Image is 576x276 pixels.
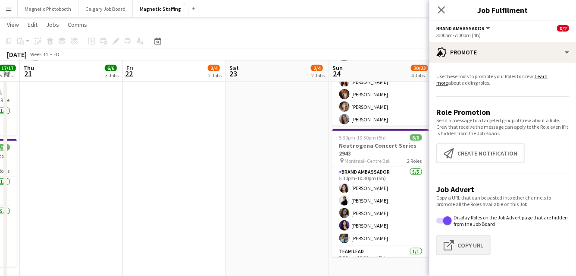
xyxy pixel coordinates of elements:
app-card-role: Brand Ambassador5/55:30pm-10:30pm (5h)[PERSON_NAME][PERSON_NAME][PERSON_NAME][PERSON_NAME][PERSON... [332,167,429,247]
h3: Neutrogena Concert Series 2943 [332,142,429,157]
span: 2 Roles [407,158,422,164]
a: View [3,19,22,30]
button: Magnetic Photobooth [18,0,78,17]
span: Montreal- Centre Bell [345,158,391,164]
span: 24 [331,69,343,79]
span: 6/6 [105,65,117,71]
p: Use these tools to promote your Roles to Crew. about adding roles. [436,73,569,86]
app-job-card: 5:30pm-10:30pm (5h)6/6Neutrogena Concert Series 2943 Montreal- Centre Bell2 RolesBrand Ambassador... [332,129,429,257]
div: 2 Jobs [311,72,325,79]
h3: Job Fulfilment [429,4,576,16]
span: 2/4 [208,65,220,71]
span: Thu [23,64,34,72]
button: Brand Ambassador [436,25,491,32]
a: Comms [64,19,91,30]
h3: Job Advert [436,184,569,194]
p: Send a message to a targeted group of Crew about a Role. Crew that receive the message can apply ... [436,117,569,136]
span: Brand Ambassador [436,25,485,32]
span: 6/6 [410,134,422,141]
p: Copy a URL that can be pasted into other channels to promote all the Roles available on this Job. [436,194,569,207]
span: View [7,21,19,29]
span: 21 [22,69,34,79]
a: Jobs [43,19,63,30]
button: Calgary Job Board [78,0,133,17]
div: 3 Jobs [105,72,119,79]
span: 0/2 [557,25,569,32]
div: 2 Jobs [208,72,222,79]
a: Learn more [436,73,548,86]
button: Create notification [436,143,525,163]
div: Promote [429,42,576,63]
div: [DATE] [7,50,27,59]
label: Display Roles on the Job Advert page that are hidden from the Job Board [452,214,569,227]
span: 20/22 [411,65,428,71]
a: Edit [24,19,41,30]
span: Fri [126,64,133,72]
span: Sat [229,64,239,72]
span: Jobs [46,21,59,29]
app-card-role: Team Lead1/15:30pm-10:30pm (5h) [332,247,429,276]
h3: Role Promotion [436,107,569,117]
span: Sun [332,64,343,72]
span: 5:30pm-10:30pm (5h) [339,134,386,141]
app-card-role: Brand Ambassador9/94:00pm-9:00pm (5h)[PERSON_NAME][PERSON_NAME]![PERSON_NAME][PERSON_NAME][PERSON... [332,36,429,168]
div: 3:00pm-7:00pm (4h) [436,32,569,38]
div: EDT [53,51,63,57]
div: 4 Jobs [411,72,428,79]
button: Magnetic Staffing [133,0,188,17]
span: Edit [28,21,38,29]
span: Week 34 [28,51,50,57]
span: 22 [125,69,133,79]
span: 23 [228,69,239,79]
button: Copy Url [436,235,491,255]
span: Comms [68,21,87,29]
span: 2/4 [311,65,323,71]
